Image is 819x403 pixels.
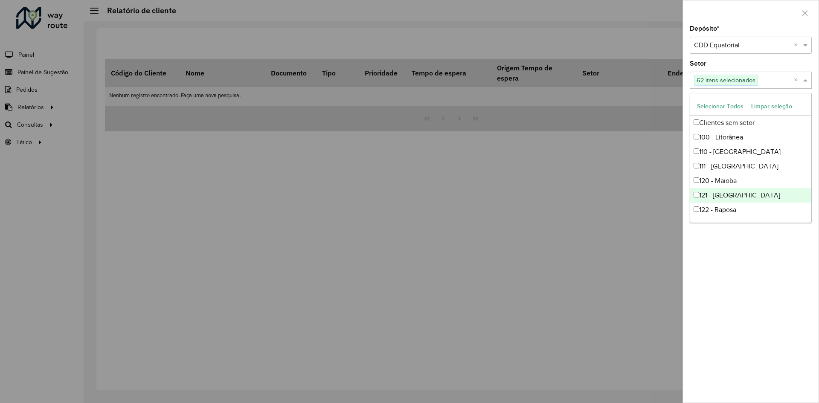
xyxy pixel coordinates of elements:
div: 111 - [GEOGRAPHIC_DATA] [690,159,811,174]
div: 120 - Maioba [690,174,811,188]
span: Clear all [794,75,801,85]
label: Depósito [690,23,720,34]
label: Setor [690,58,706,69]
div: Clientes sem setor [690,116,811,130]
div: 110 - [GEOGRAPHIC_DATA] [690,145,811,159]
button: Limpar seleção [747,100,796,113]
div: 100 - Litorânea [690,130,811,145]
div: 130 - Turu [690,217,811,232]
button: Selecionar Todos [693,100,747,113]
span: 62 itens selecionados [694,75,758,85]
ng-dropdown-panel: Options list [690,93,812,223]
span: Clear all [794,40,801,50]
div: 122 - Raposa [690,203,811,217]
div: 121 - [GEOGRAPHIC_DATA] [690,188,811,203]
